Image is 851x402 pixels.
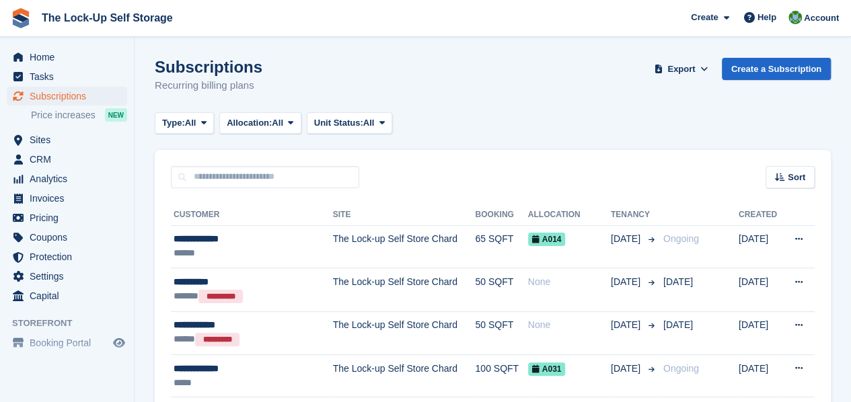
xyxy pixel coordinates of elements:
td: The Lock-up Self Store Chard [333,311,476,354]
th: Customer [171,204,333,226]
span: Ongoing [663,233,699,244]
span: Sites [30,130,110,149]
span: Invoices [30,189,110,208]
a: menu [7,67,127,86]
button: Unit Status: All [307,112,392,134]
td: 50 SQFT [475,268,527,311]
th: Allocation [528,204,611,226]
a: Create a Subscription [722,58,831,80]
span: [DATE] [611,362,643,376]
span: Account [804,11,839,25]
span: Analytics [30,169,110,188]
button: Export [652,58,711,80]
span: Help [757,11,776,24]
a: menu [7,130,127,149]
a: menu [7,208,127,227]
button: Type: All [155,112,214,134]
span: Ongoing [663,363,699,374]
a: menu [7,228,127,247]
td: 100 SQFT [475,354,527,397]
span: Type: [162,116,185,130]
a: menu [7,333,127,352]
a: menu [7,267,127,286]
td: [DATE] [739,354,782,397]
a: menu [7,87,127,106]
a: menu [7,169,127,188]
td: The Lock-up Self Store Chard [333,268,476,311]
td: 65 SQFT [475,225,527,268]
h1: Subscriptions [155,58,262,76]
span: A014 [528,233,566,246]
th: Tenancy [611,204,658,226]
th: Created [739,204,782,226]
span: [DATE] [611,232,643,246]
span: [DATE] [663,276,693,287]
span: Protection [30,247,110,266]
span: Home [30,48,110,67]
span: Subscriptions [30,87,110,106]
span: Booking Portal [30,333,110,352]
td: The Lock-up Self Store Chard [333,354,476,397]
a: menu [7,247,127,266]
span: All [363,116,375,130]
span: Create [691,11,718,24]
span: [DATE] [663,319,693,330]
span: Allocation: [227,116,272,130]
img: stora-icon-8386f47178a22dfd0bd8f6a31ec36ba5ce8667c1dd55bd0f319d3a0aa187defe.svg [11,8,31,28]
td: 50 SQFT [475,311,527,354]
span: Tasks [30,67,110,86]
span: Export [667,63,695,76]
span: Settings [30,267,110,286]
td: The Lock-up Self Store Chard [333,225,476,268]
span: All [272,116,283,130]
td: [DATE] [739,225,782,268]
div: NEW [105,108,127,122]
span: All [185,116,196,130]
th: Booking [475,204,527,226]
span: Unit Status: [314,116,363,130]
span: Capital [30,286,110,305]
img: Andrew Beer [788,11,802,24]
a: menu [7,48,127,67]
div: None [528,318,611,332]
span: Price increases [31,109,96,122]
button: Allocation: All [219,112,301,134]
p: Recurring billing plans [155,78,262,93]
span: Pricing [30,208,110,227]
a: Price increases NEW [31,108,127,122]
td: [DATE] [739,268,782,311]
td: [DATE] [739,311,782,354]
span: [DATE] [611,275,643,289]
a: menu [7,286,127,305]
span: CRM [30,150,110,169]
span: A031 [528,362,566,376]
a: The Lock-Up Self Storage [36,7,178,29]
a: menu [7,189,127,208]
div: None [528,275,611,289]
a: menu [7,150,127,169]
span: Coupons [30,228,110,247]
th: Site [333,204,476,226]
span: [DATE] [611,318,643,332]
span: Storefront [12,317,134,330]
span: Sort [788,171,805,184]
a: Preview store [111,335,127,351]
